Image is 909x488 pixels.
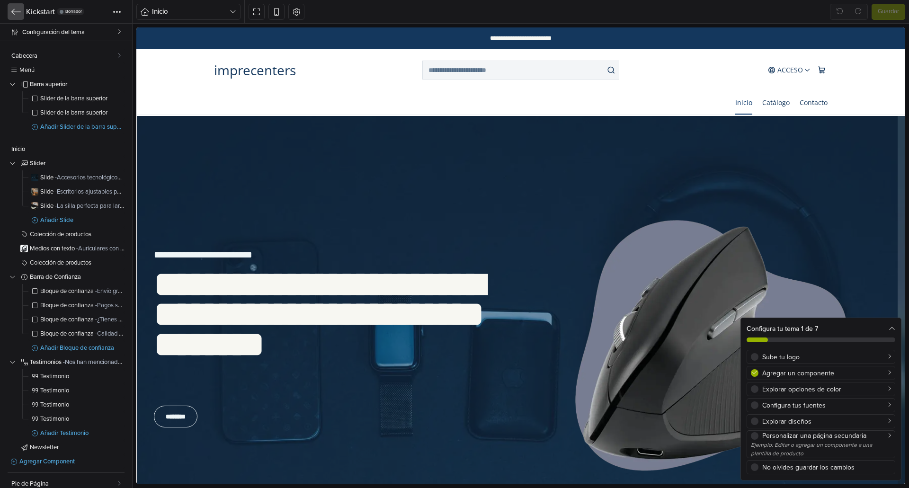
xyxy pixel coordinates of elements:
span: Inicio [152,6,230,17]
a: Catálogo [626,63,653,87]
button: Carro [679,36,691,50]
div: Ejemplo: Editar o agregar un componente a una plantilla de producto [751,441,891,458]
span: Borrador [65,9,82,14]
span: Añadir Slide [40,217,125,223]
a: Slider [8,156,125,170]
img: Accesorios tecnológicos para que estés un paso por delante [400,146,742,488]
a: Slider de la barra superior [28,106,125,120]
span: - Auriculares con cancelación de ruido para una máxima concentración [76,245,260,252]
img: 32 [31,188,38,195]
span: - ¿Tienes preguntas? [95,316,147,323]
span: Colección de productos [30,260,125,266]
span: Slide [40,203,125,209]
span: - Envío gratis [95,287,127,295]
span: Pie de Página [11,481,117,487]
a: Contacto [663,63,691,87]
a: Colección de productos [8,256,125,270]
a: Bloque de confianza -Pagos seguros y protegidos [28,298,125,312]
span: Newsletter [30,444,125,451]
div: Explorar diseños [762,417,891,426]
span: Slide [40,189,125,195]
span: Añadir Testimonio [40,430,125,436]
a: Bloque de confianza -¿Tienes preguntas? [28,312,125,327]
span: Slider [30,160,125,167]
button: Acceso [630,36,676,50]
a: Barra superior [8,77,125,91]
a: Testimonio [28,369,125,383]
a: Agregar Component [8,454,125,469]
a: Newsletter [8,440,125,454]
span: Bloque de confianza [40,317,125,323]
a: Barra de Confianza [8,270,125,284]
a: Slide -Accesorios tecnológicos para que estés un paso por delante [28,170,125,185]
button: Submit [467,33,483,52]
div: No olvides guardar los cambios [762,462,891,472]
span: Bloque de confianza [40,288,125,294]
div: Configura tu tema 1 de 7 [747,324,895,334]
span: Testimonio [40,388,125,394]
span: - Pagos seguros y protegidos [95,302,169,309]
a: Sube tu logo [747,350,895,364]
span: Inicio [11,146,125,152]
span: Agregar Component [19,459,125,465]
div: Explorar opciones de color [762,384,891,394]
span: - Nos han mencionado en [63,358,129,366]
span: Menú [19,67,125,73]
span: Añadir Slider de la barra superior [40,124,125,130]
span: Añadir Bloque de confianza [40,345,125,351]
span: - Escritorios ajustables para una jornada más saludable [55,188,198,195]
a: Bloque de confianza -Envío gratis [28,284,125,298]
span: Barra de Confianza [30,274,125,280]
span: Barra superior [30,81,125,88]
a: Menú [8,63,125,77]
div: Sube tu logo [762,352,891,362]
button: Guardar [872,4,905,20]
a: Añadir Slider de la barra superior [18,120,125,134]
span: - Calidad de productos garantizada [95,330,186,337]
a: Colección de productos [8,227,125,241]
div: Configura tu tema 1 de 7 [741,318,901,348]
span: Testimonio [40,416,125,422]
div: Configura tus fuentes [762,400,891,410]
span: Testimonios [30,359,125,365]
a: Añadir Bloque de confianza [18,341,125,355]
a: Testimonio [28,412,125,426]
a: Slide -La silla perfecta para largas jornadas de trabajo [28,199,125,213]
a: Slider de la barra superior [28,91,125,106]
a: Inicio [599,63,616,87]
span: Colección de productos [30,231,125,238]
span: Bloque de confianza [40,331,125,337]
a: Añadir Testimonio [18,426,125,440]
button: Inicio [136,4,241,20]
a: Bloque de confianza -Calidad de productos garantizada [28,327,125,341]
a: Testimonios -Nos han mencionado en [8,355,125,369]
div: Agregar un componente [762,368,891,378]
img: 32 [20,245,28,252]
a: imprecenters [78,36,160,49]
span: Slider de la barra superior [40,96,125,102]
span: - La silla perfecta para largas jornadas de trabajo [55,202,181,210]
div: Acceso [641,39,667,46]
span: Kickstart [26,7,55,17]
span: Slide [40,175,125,181]
span: Configuración del tema [22,26,117,39]
span: Medios con texto [30,246,125,252]
img: 32 [31,202,38,210]
span: Bloque de confianza [40,302,125,309]
span: Testimonio [40,373,125,380]
a: Añadir Slide [18,213,125,227]
img: 32 [31,174,38,181]
a: Cabecera [8,49,125,63]
a: Slide -Escritorios ajustables para una jornada más saludable [28,185,125,199]
a: Testimonio [28,383,125,398]
span: Slider de la barra superior [40,110,125,116]
a: Medios con texto -Auriculares con cancelación de ruido para una máxima concentración [8,241,125,256]
span: Cabecera [11,53,117,59]
span: - Accesorios tecnológicos para que estés un paso por delante [55,174,214,181]
div: Personalizar una página secundaria [762,431,891,441]
span: Testimonio [40,402,125,408]
a: Testimonio [28,398,125,412]
span: Guardar [878,7,899,17]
